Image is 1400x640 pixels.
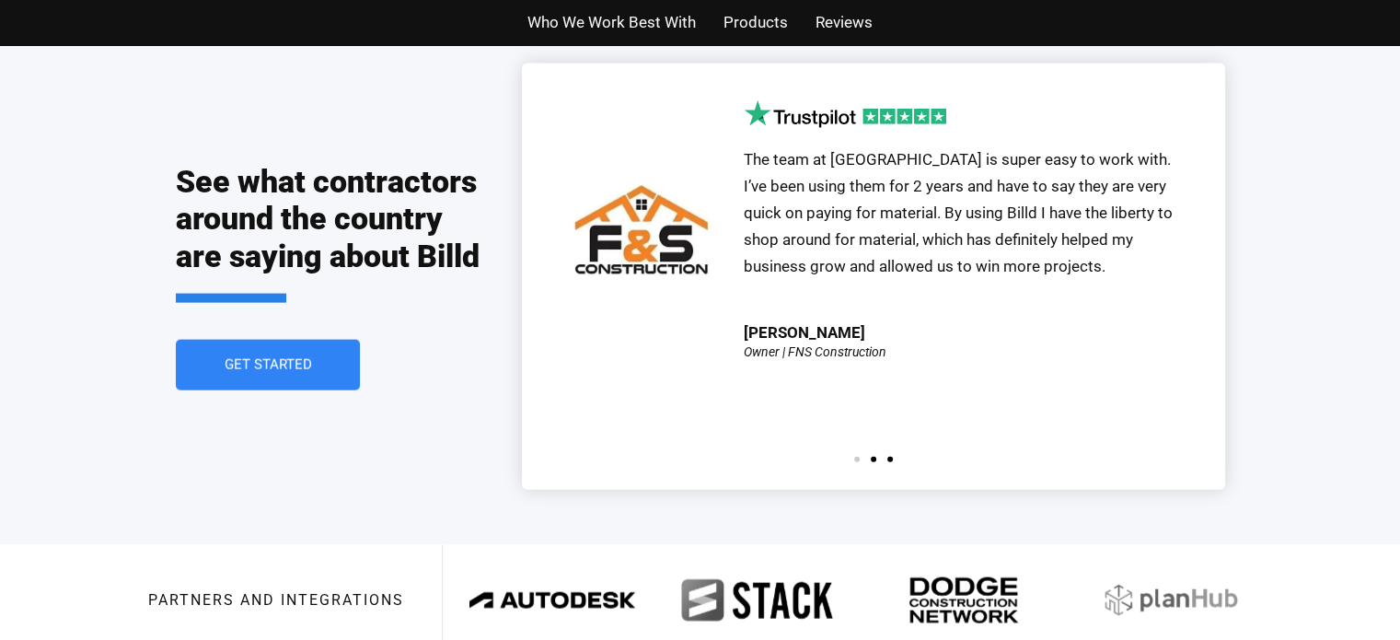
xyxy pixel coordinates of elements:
[527,9,696,36] a: Who We Work Best With
[871,457,876,462] span: Go to slide 2
[176,163,485,303] h2: See what contractors around the country are saying about Billd
[224,358,311,372] span: Get Started
[723,9,788,36] a: Products
[854,457,860,462] span: Go to slide 1
[744,325,865,341] div: [PERSON_NAME]
[550,100,1198,437] div: 2 / 3
[816,9,873,36] a: Reviews
[148,593,404,608] h3: Partners and integrations
[887,457,893,462] span: Go to slide 3
[176,340,360,390] a: Get Started
[744,345,886,358] div: Owner | FNS Construction
[744,150,1173,275] span: The team at [GEOGRAPHIC_DATA] is super easy to work with. I’ve been using them for 2 years and ha...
